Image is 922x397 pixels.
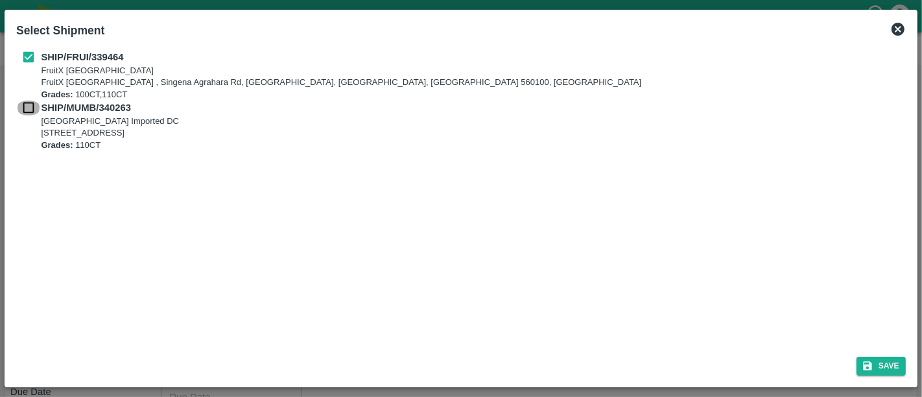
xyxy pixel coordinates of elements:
[41,139,179,152] p: 110CT
[41,127,179,139] p: [STREET_ADDRESS]
[41,90,73,99] b: Grades:
[16,24,104,37] b: Select Shipment
[41,140,73,150] b: Grades:
[41,89,641,101] p: 100CT,110CT
[41,65,641,77] p: FruitX [GEOGRAPHIC_DATA]
[857,357,906,376] button: Save
[41,115,179,128] p: [GEOGRAPHIC_DATA] Imported DC
[41,102,131,113] b: SHIP/MUMB/340263
[41,52,123,62] b: SHIP/FRUI/339464
[41,77,641,89] p: FruitX [GEOGRAPHIC_DATA] , Singena Agrahara Rd, [GEOGRAPHIC_DATA], [GEOGRAPHIC_DATA], [GEOGRAPHIC...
